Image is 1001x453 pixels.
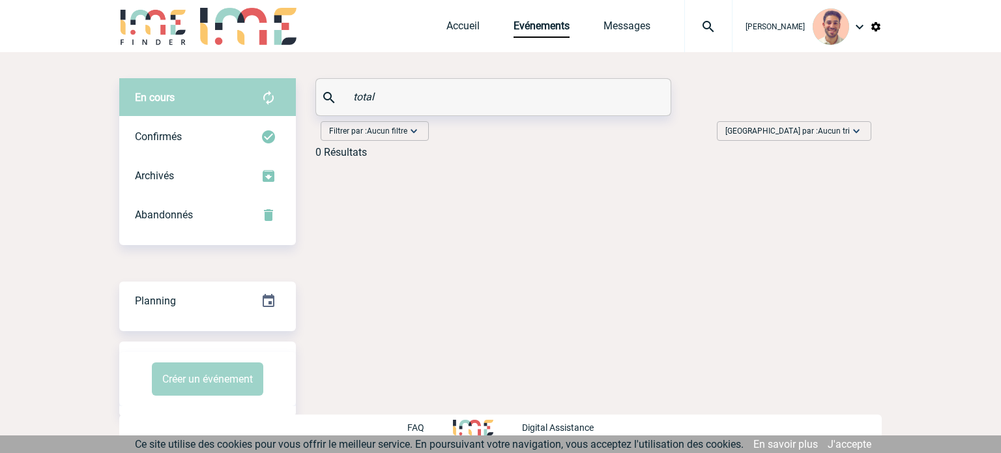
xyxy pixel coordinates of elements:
[453,420,493,435] img: http://www.idealmeetingsevents.fr/
[753,438,818,450] a: En savoir plus
[315,146,367,158] div: 0 Résultats
[119,282,296,321] div: Retrouvez ici tous vos événements organisés par date et état d'avancement
[152,362,263,396] button: Créer un événement
[119,196,296,235] div: Retrouvez ici tous vos événements annulés
[603,20,650,38] a: Messages
[407,422,424,433] p: FAQ
[407,124,420,138] img: baseline_expand_more_white_24dp-b.png
[329,124,407,138] span: Filtrer par :
[522,422,594,433] p: Digital Assistance
[818,126,850,136] span: Aucun tri
[514,20,570,38] a: Evénements
[119,156,296,196] div: Retrouvez ici tous les événements que vous avez décidé d'archiver
[446,20,480,38] a: Accueil
[135,209,193,221] span: Abandonnés
[350,87,640,106] input: Rechercher un événement par son nom
[135,130,182,143] span: Confirmés
[135,295,176,307] span: Planning
[135,169,174,182] span: Archivés
[407,420,453,433] a: FAQ
[119,8,187,45] img: IME-Finder
[813,8,849,45] img: 132114-0.jpg
[828,438,871,450] a: J'accepte
[367,126,407,136] span: Aucun filtre
[119,78,296,117] div: Retrouvez ici tous vos évènements avant confirmation
[135,91,175,104] span: En cours
[746,22,805,31] span: [PERSON_NAME]
[850,124,863,138] img: baseline_expand_more_white_24dp-b.png
[119,281,296,319] a: Planning
[135,438,744,450] span: Ce site utilise des cookies pour vous offrir le meilleur service. En poursuivant votre navigation...
[725,124,850,138] span: [GEOGRAPHIC_DATA] par :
